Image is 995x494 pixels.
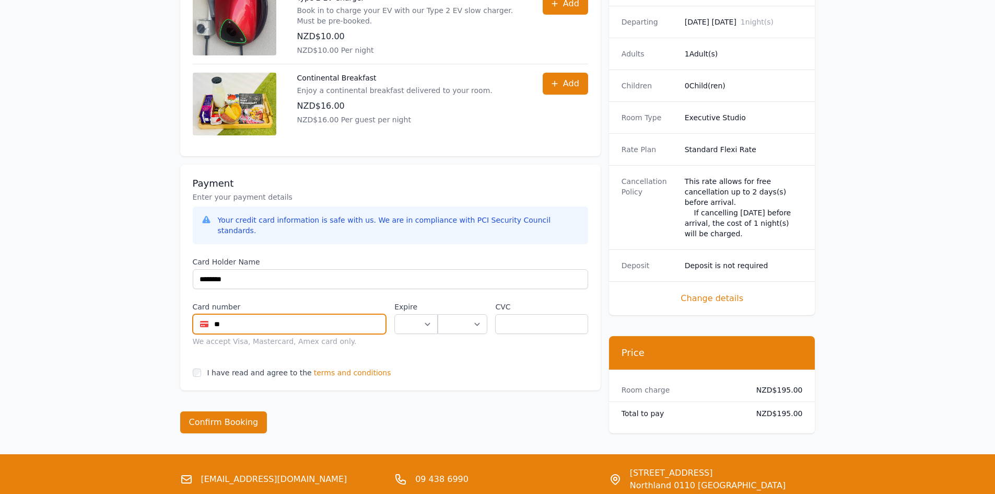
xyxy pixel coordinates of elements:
[180,411,267,433] button: Confirm Booking
[563,77,579,90] span: Add
[622,49,676,59] dt: Adults
[741,18,774,26] span: 1 night(s)
[297,30,522,43] p: NZD$10.00
[622,112,676,123] dt: Room Type
[748,385,803,395] dd: NZD$195.00
[622,17,676,27] dt: Departing
[630,479,786,492] span: Northland 0110 [GEOGRAPHIC_DATA]
[630,467,786,479] span: [STREET_ADDRESS]
[193,257,588,267] label: Card Holder Name
[297,100,493,112] p: NZD$16.00
[622,260,676,271] dt: Deposit
[685,176,803,239] div: This rate allows for free cancellation up to 2 days(s) before arrival. If cancelling [DATE] befor...
[314,367,391,378] span: terms and conditions
[193,192,588,202] p: Enter your payment details
[543,73,588,95] button: Add
[748,408,803,419] dd: NZD$195.00
[685,81,803,91] dd: 0 Child(ren)
[201,473,347,486] a: [EMAIL_ADDRESS][DOMAIN_NAME]
[415,473,469,486] a: 09 438 6990
[297,114,493,125] p: NZD$16.00 Per guest per night
[218,215,580,236] div: Your credit card information is safe with us. We are in compliance with PCI Security Council stan...
[297,85,493,96] p: Enjoy a continental breakfast delivered to your room.
[685,17,803,27] dd: [DATE] [DATE]
[297,5,522,26] p: Book in to charge your EV with our Type 2 EV slow charger. Must be pre-booked.
[193,336,387,347] div: We accept Visa, Mastercard, Amex card only.
[622,347,803,359] h3: Price
[297,73,493,83] p: Continental Breakfast
[622,408,740,419] dt: Total to pay
[622,81,676,91] dt: Children
[193,302,387,312] label: Card number
[438,302,487,312] label: .
[685,49,803,59] dd: 1 Adult(s)
[495,302,588,312] label: CVC
[685,112,803,123] dd: Executive Studio
[622,292,803,305] span: Change details
[193,73,276,135] img: Continental Breakfast
[193,177,588,190] h3: Payment
[622,385,740,395] dt: Room charge
[297,45,522,55] p: NZD$10.00 Per night
[394,302,438,312] label: Expire
[622,176,676,239] dt: Cancellation Policy
[207,369,312,377] label: I have read and agree to the
[685,260,803,271] dd: Deposit is not required
[622,144,676,155] dt: Rate Plan
[685,144,803,155] dd: Standard Flexi Rate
